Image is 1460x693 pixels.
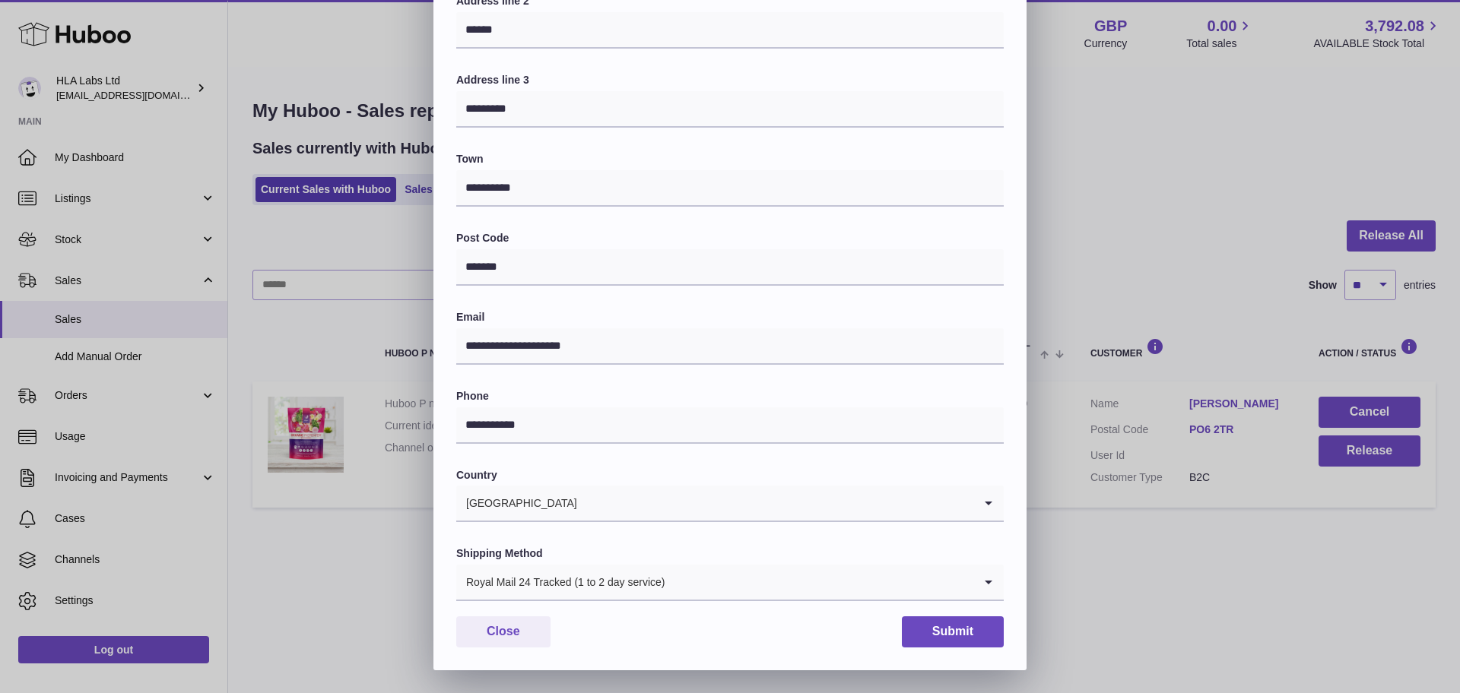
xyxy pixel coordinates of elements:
div: Search for option [456,565,1004,601]
div: Search for option [456,486,1004,522]
label: Town [456,152,1004,166]
label: Email [456,310,1004,324]
button: Close [456,616,551,647]
span: Royal Mail 24 Tracked (1 to 2 day service) [456,565,665,600]
input: Search for option [578,486,973,521]
label: Address line 3 [456,73,1004,87]
label: Shipping Method [456,546,1004,561]
label: Post Code [456,231,1004,245]
button: Submit [902,616,1004,647]
label: Country [456,468,1004,483]
span: [GEOGRAPHIC_DATA] [456,486,578,521]
input: Search for option [665,565,973,600]
label: Phone [456,389,1004,403]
